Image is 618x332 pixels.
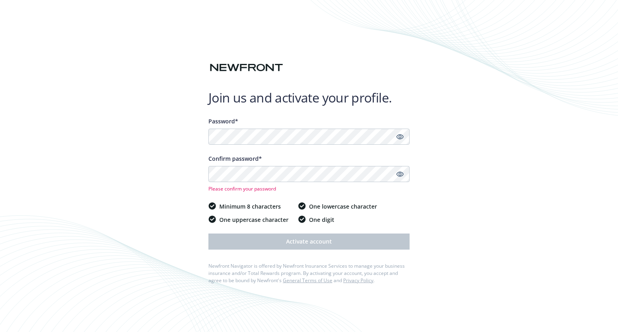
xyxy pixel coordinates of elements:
a: General Terms of Use [283,277,332,284]
a: Show password [395,132,405,141]
a: Privacy Policy [343,277,373,284]
span: Minimum 8 characters [219,202,281,211]
span: One digit [309,215,334,224]
input: Enter a unique password... [208,129,410,145]
a: Show password [395,169,405,179]
span: One uppercase character [219,215,288,224]
button: Activate account [208,234,410,250]
span: Activate account [286,238,332,245]
span: One lowercase character [309,202,377,211]
h1: Join us and activate your profile. [208,90,410,106]
span: Please confirm your password [208,185,410,192]
img: Newfront logo [208,61,284,75]
div: Newfront Navigator is offered by Newfront Insurance Services to manage your business insurance an... [208,262,410,284]
input: Confirm your unique password... [208,166,410,182]
span: Password* [208,117,238,125]
span: Confirm password* [208,155,262,162]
